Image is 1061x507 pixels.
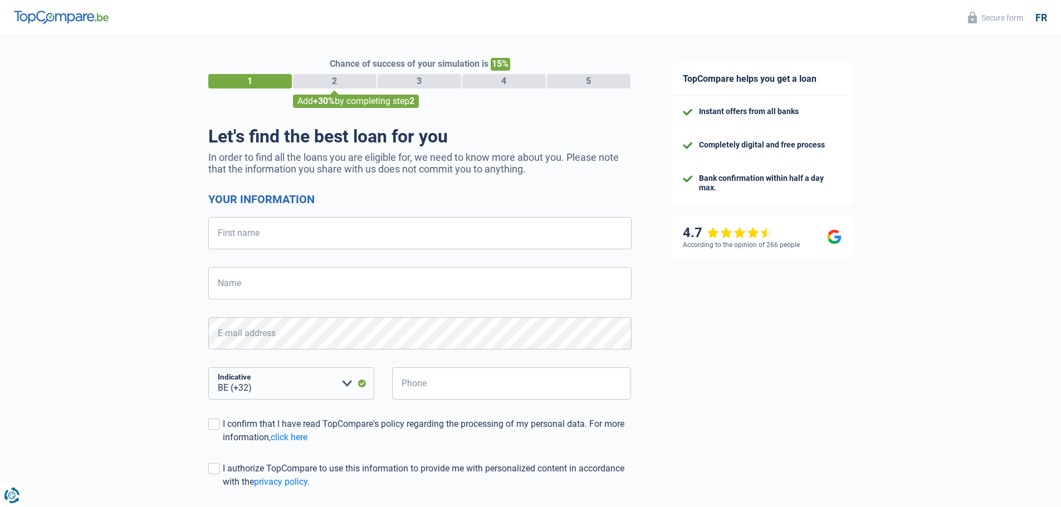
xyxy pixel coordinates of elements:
[254,476,310,487] a: privacy policy.
[492,58,509,69] font: 15%
[313,96,335,106] font: +30%
[683,73,816,84] font: TopCompare helps you get a loan
[14,11,109,24] img: TopCompare Logo
[417,76,422,86] font: 3
[683,225,702,240] font: 4.7
[247,76,252,86] font: 1
[297,96,313,106] font: Add
[699,107,799,116] font: Instant offers from all banks
[501,76,506,86] font: 4
[981,13,1023,22] font: Secure form
[1035,12,1047,23] font: fr
[332,76,337,86] font: 2
[961,8,1030,27] button: Secure form
[208,126,448,147] font: Let's find the best loan for you
[699,140,825,149] font: Completely digital and free process
[335,96,409,106] font: by completing step
[409,96,414,106] font: 2
[208,151,619,175] font: In order to find all the loans you are eligible for, we need to know more about you. Please note ...
[699,174,824,192] font: Bank confirmation within half a day max.
[223,463,624,487] font: I authorize TopCompare to use this information to provide me with personalized content in accorda...
[208,193,315,206] font: Your information
[683,241,800,249] font: According to the opinion of 266 people
[586,76,591,86] font: 5
[330,58,488,69] font: Chance of success of your simulation is
[392,367,632,400] input: 401020304
[271,432,307,442] a: click here
[223,419,624,442] font: I confirm that I have read TopCompare's policy regarding the processing of my personal data. For ...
